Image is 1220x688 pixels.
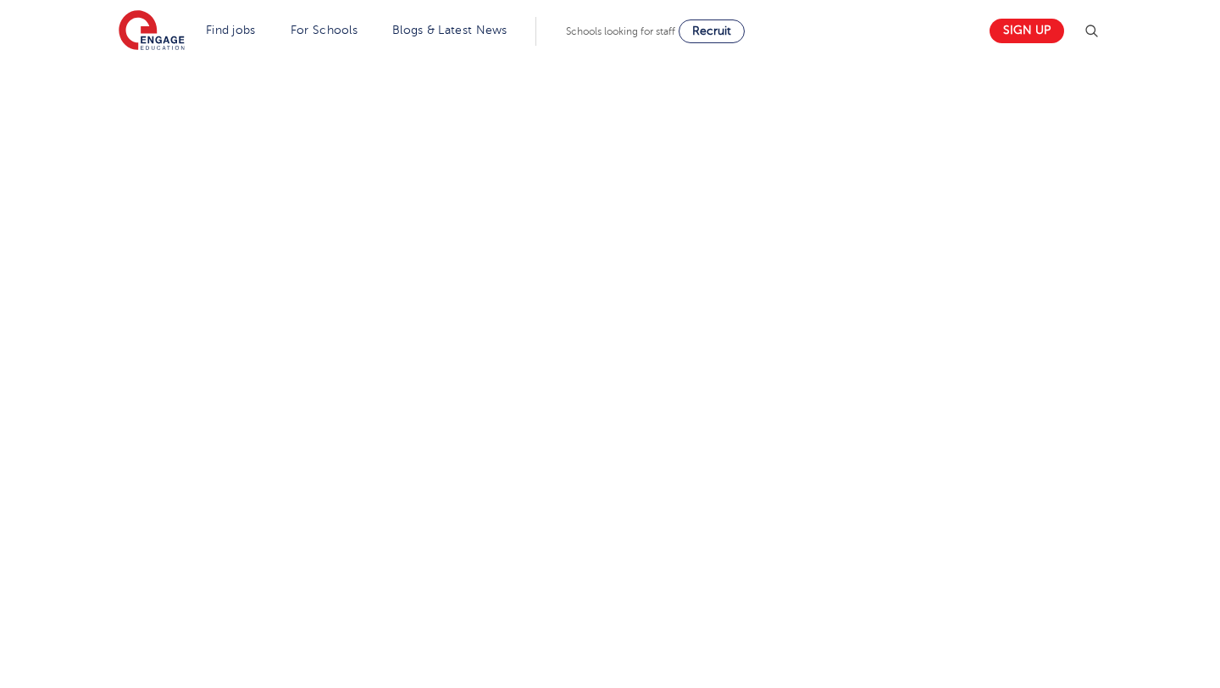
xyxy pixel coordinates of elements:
a: For Schools [291,24,358,36]
img: Engage Education [119,10,185,53]
span: Schools looking for staff [566,25,675,37]
a: Find jobs [206,24,256,36]
a: Sign up [990,19,1064,43]
a: Blogs & Latest News [392,24,507,36]
a: Recruit [679,19,745,43]
span: Recruit [692,25,731,37]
